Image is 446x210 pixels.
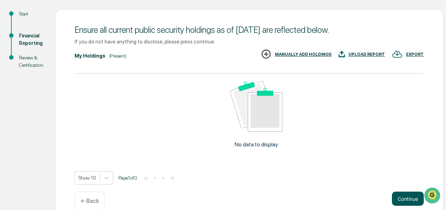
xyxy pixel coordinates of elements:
div: Review & Certification [19,54,43,69]
div: (Present) [109,53,127,59]
span: Preclearance [14,89,46,96]
img: EXPORT [392,49,403,59]
div: My Holdings [75,53,105,59]
div: 🖐️ [7,89,13,95]
div: We're available if you need us! [24,61,89,66]
button: Start new chat [120,56,129,64]
div: Financial Reporting [19,32,43,47]
button: >| [168,175,176,181]
div: 🗄️ [51,89,57,95]
button: < [152,175,159,181]
div: MANUALLY ADD HOLDINGS [275,52,331,57]
div: EXPORT [406,52,424,57]
div: If you do not have anything to disclose, please press continue. [75,39,424,45]
button: Continue [392,192,424,206]
div: 🔎 [7,103,13,109]
p: How can we help? [7,14,129,26]
p: ← Back [81,198,99,204]
iframe: Open customer support [423,187,442,206]
div: Start new chat [24,54,116,61]
button: > [160,175,167,181]
div: UPLOAD REPORT [348,52,385,57]
p: No data to display [235,141,278,148]
a: 🔎Data Lookup [4,99,47,112]
span: Data Lookup [14,102,45,109]
img: No data [230,81,282,132]
img: MANUALLY ADD HOLDINGS [261,49,271,59]
img: UPLOAD REPORT [339,49,345,59]
div: Start [19,10,43,18]
div: Ensure all current public security holdings as of [DATE] are reflected below. [75,25,424,35]
button: |< [142,175,151,181]
img: 1746055101610-c473b297-6a78-478c-a979-82029cc54cd1 [7,54,20,66]
span: Attestations [58,89,88,96]
a: 🖐️Preclearance [4,86,48,99]
span: Page 1 of 0 [118,175,137,181]
a: Powered byPylon [50,119,86,125]
a: 🗄️Attestations [48,86,90,99]
span: Pylon [70,119,86,125]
